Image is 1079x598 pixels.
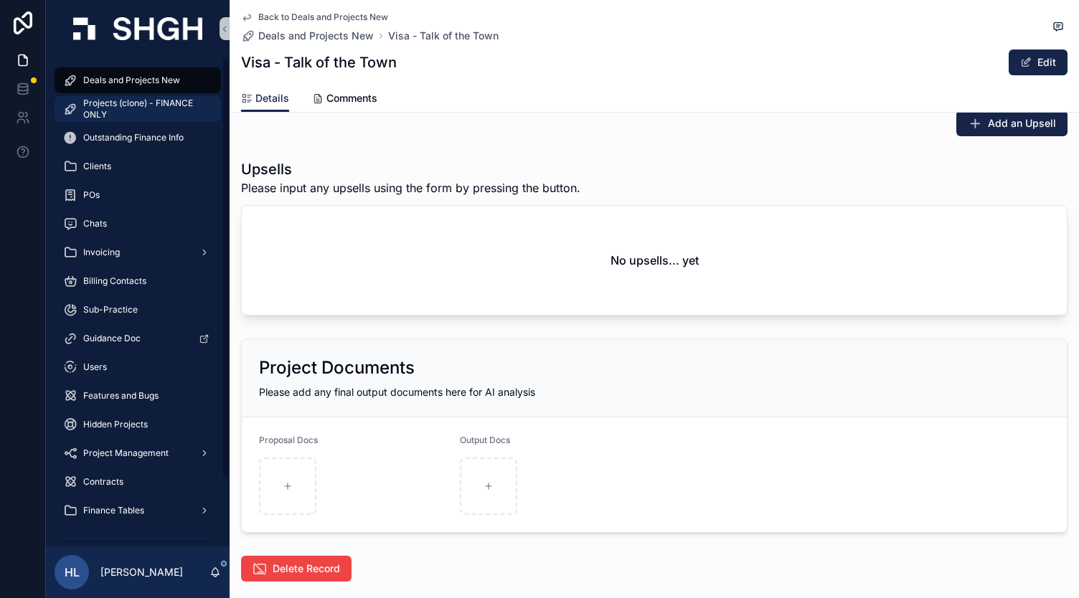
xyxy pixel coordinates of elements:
span: Delete Record [273,561,340,576]
span: Clients [83,161,111,172]
span: Invoicing [83,247,120,258]
a: Finance Tables [55,498,221,523]
a: Chats [55,211,221,237]
img: App logo [73,17,202,40]
span: Finance Tables [83,505,144,516]
a: Outstanding Finance Info [55,125,221,151]
span: Deals and Projects New [258,29,374,43]
a: Users [55,354,221,380]
div: scrollable content [46,57,230,546]
span: Chats [83,218,107,229]
span: Deals and Projects New [83,75,180,86]
a: POs [55,182,221,208]
a: Back to Deals and Projects New [241,11,388,23]
span: Details [255,91,289,105]
span: Please add any final output documents here for AI analysis [259,386,535,398]
a: Deals and Projects New [241,29,374,43]
a: Contracts [55,469,221,495]
h2: No upsells... yet [611,252,699,269]
span: Proposal Docs [259,435,318,445]
span: Guidance Doc [83,333,141,344]
span: Users [83,361,107,373]
a: Sub-Practice [55,297,221,323]
span: Billing Contacts [83,275,146,287]
span: Output Docs [460,435,510,445]
span: HL [65,564,80,581]
span: Please input any upsells using the form by pressing the button. [241,179,580,196]
a: Invoicing [55,239,221,265]
a: Projects (clone) - FINANCE ONLY [55,96,221,122]
h1: Visa - Talk of the Town [241,52,397,72]
h2: Project Documents [259,356,415,379]
a: Clients [55,153,221,179]
span: Outstanding Finance Info [83,132,184,143]
span: Contracts [83,476,123,488]
h1: Upsells [241,159,580,179]
span: Projects (clone) - FINANCE ONLY [83,98,207,120]
button: Add an Upsell [956,110,1068,136]
span: Project Management [83,447,169,459]
a: Project Management [55,440,221,466]
span: Features and Bugs [83,390,159,402]
p: [PERSON_NAME] [100,565,183,579]
a: Details [241,85,289,113]
a: Guidance Doc [55,326,221,351]
span: Add an Upsell [988,116,1056,130]
span: Hidden Projects [83,419,148,430]
a: Deals and Projects New [55,67,221,93]
span: Sub-Practice [83,304,138,315]
a: Comments [312,85,377,114]
a: Billing Contacts [55,268,221,294]
span: Back to Deals and Projects New [258,11,388,23]
button: Delete Record [241,556,352,582]
button: Edit [1009,49,1068,75]
a: Visa - Talk of the Town [388,29,499,43]
a: Features and Bugs [55,383,221,409]
span: POs [83,189,100,201]
span: Comments [326,91,377,105]
a: Hidden Projects [55,412,221,437]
